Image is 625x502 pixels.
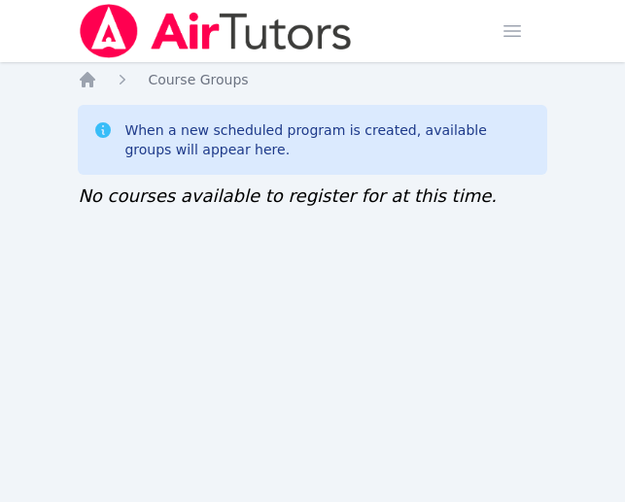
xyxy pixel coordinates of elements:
[124,120,531,159] div: When a new scheduled program is created, available groups will appear here.
[78,185,497,206] span: No courses available to register for at this time.
[78,70,546,89] nav: Breadcrumb
[148,72,248,87] span: Course Groups
[78,4,353,58] img: Air Tutors
[148,70,248,89] a: Course Groups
